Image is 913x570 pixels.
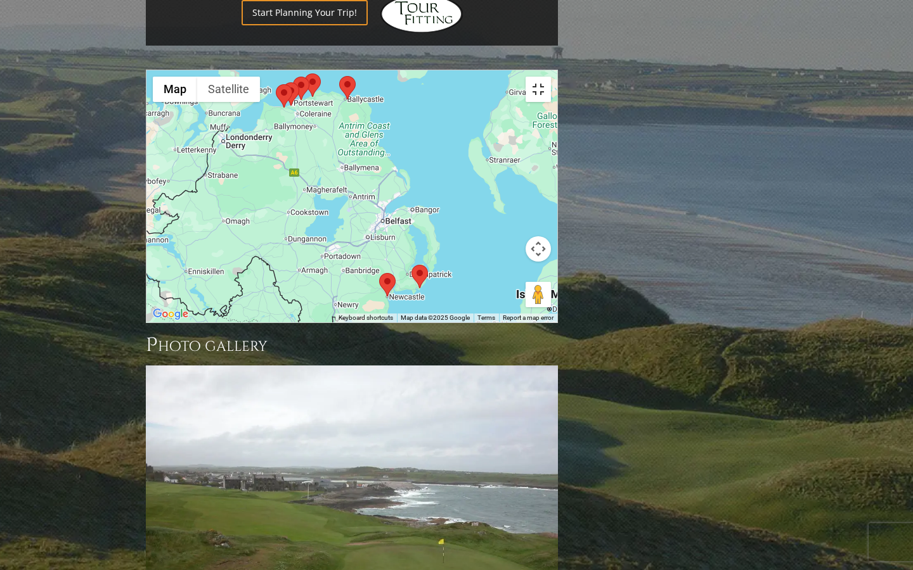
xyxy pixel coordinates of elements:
h3: Photo Gallery [146,332,558,358]
span: Map data ©2025 Google [401,314,470,321]
a: Report a map error [503,314,554,321]
button: Show street map [153,77,197,102]
button: Keyboard shortcuts [339,313,393,322]
img: Google [150,306,191,322]
button: Toggle fullscreen view [526,77,551,102]
a: Terms (opens in new tab) [477,314,495,321]
button: Drag Pegman onto the map to open Street View [526,282,551,307]
button: Map camera controls [526,236,551,262]
button: Show satellite imagery [197,77,260,102]
a: Open this area in Google Maps (opens a new window) [150,306,191,322]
